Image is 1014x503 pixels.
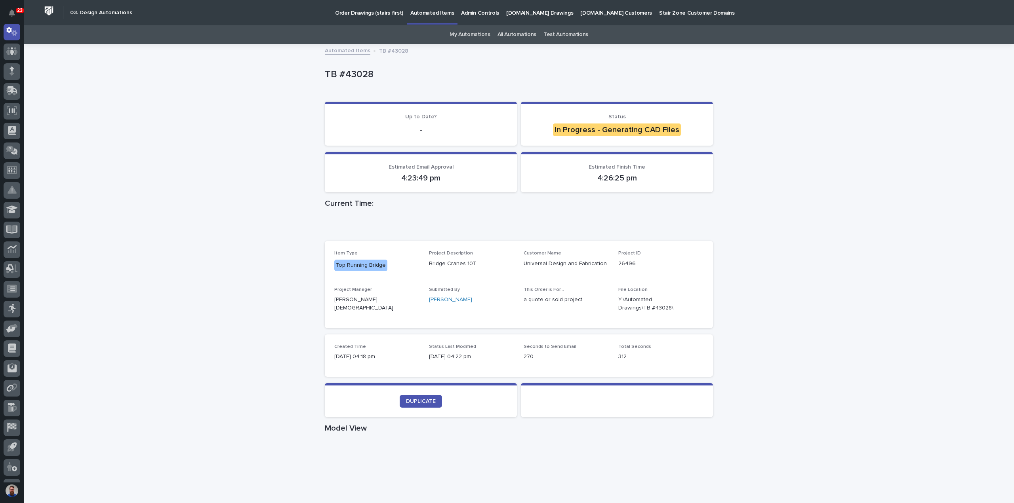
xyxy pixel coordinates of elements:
[524,287,564,292] span: This Order is For...
[334,125,507,135] p: -
[389,164,454,170] span: Estimated Email Approval
[618,287,648,292] span: File Location
[4,5,20,21] button: Notifications
[10,9,20,22] div: Notifications23
[334,353,419,361] p: [DATE] 04:18 pm
[429,296,472,304] a: [PERSON_NAME]
[334,173,507,183] p: 4:23:49 pm
[429,287,460,292] span: Submitted By
[334,287,372,292] span: Project Manager
[524,344,576,349] span: Seconds to Send Email
[42,4,56,18] img: Workspace Logo
[429,353,514,361] p: [DATE] 04:22 pm
[325,46,370,55] a: Automated Items
[17,8,23,13] p: 23
[524,251,561,256] span: Customer Name
[618,260,703,268] p: 26496
[524,296,609,304] p: a quote or sold project
[618,344,651,349] span: Total Seconds
[450,25,490,44] a: My Automations
[543,25,588,44] a: Test Automations
[524,260,609,268] p: Universal Design and Fabrication
[553,123,681,136] div: In Progress - Generating CAD Files
[618,296,684,312] : Y:\Automated Drawings\TB #43028\
[429,260,514,268] p: Bridge Cranes 10T
[325,69,710,80] p: TB #43028
[405,114,437,120] span: Up to Date?
[406,399,436,404] span: DUPLICATE
[429,251,473,256] span: Project Description
[497,25,536,44] a: All Automations
[334,296,419,312] p: [PERSON_NAME][DEMOGRAPHIC_DATA]
[334,251,358,256] span: Item Type
[334,260,387,271] div: Top Running Bridge
[70,9,132,16] h2: 03. Design Automations
[524,353,609,361] p: 270
[325,199,713,208] h1: Current Time:
[429,344,476,349] span: Status Last Modified
[379,46,408,55] p: TB #43028
[608,114,626,120] span: Status
[618,353,703,361] p: 312
[325,423,713,433] h1: Model View
[589,164,645,170] span: Estimated Finish Time
[400,395,442,408] a: DUPLICATE
[618,251,641,256] span: Project ID
[325,211,713,241] iframe: Current Time:
[334,344,366,349] span: Created Time
[530,173,703,183] p: 4:26:25 pm
[4,482,20,499] button: users-avatar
